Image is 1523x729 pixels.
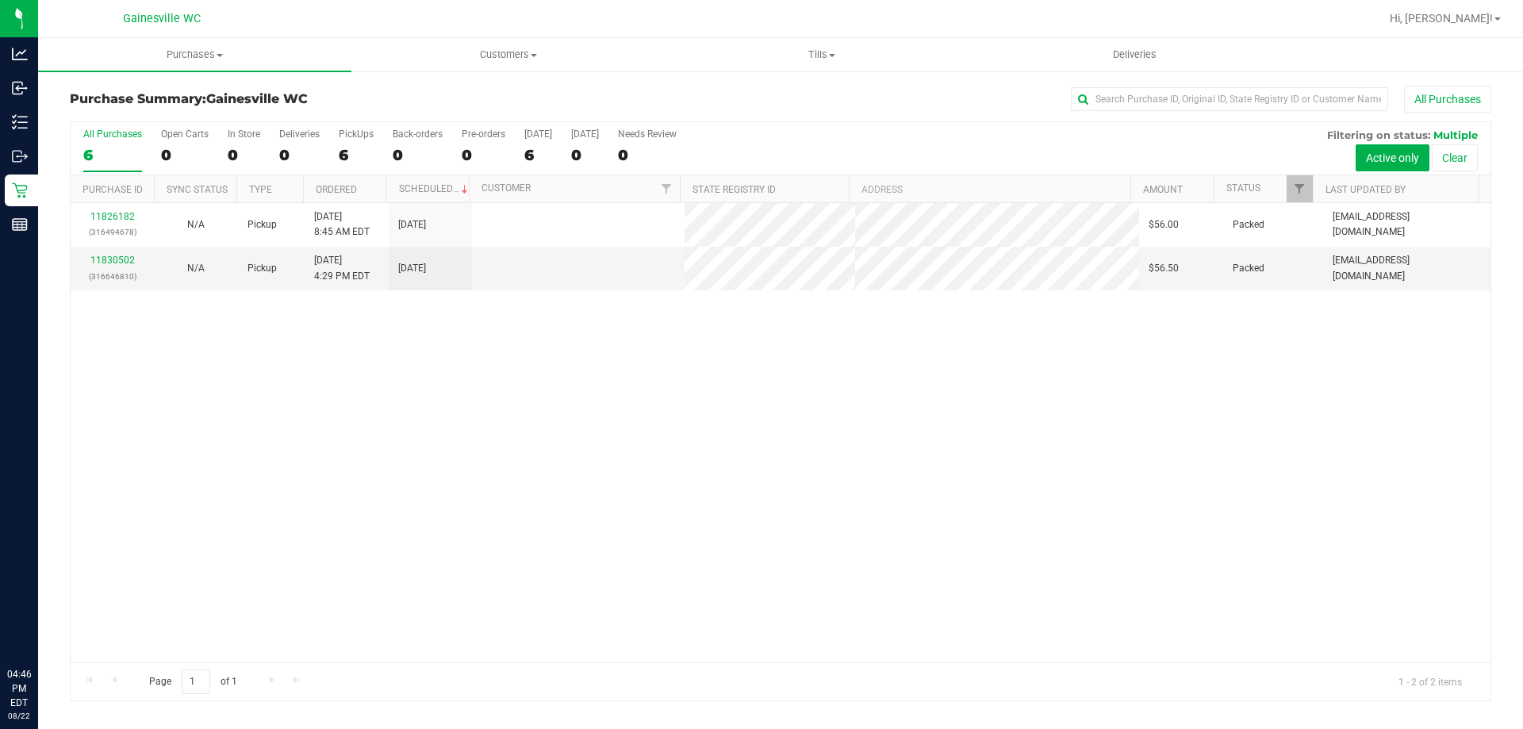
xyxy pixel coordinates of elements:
[1233,217,1264,232] span: Packed
[1149,261,1179,276] span: $56.50
[1325,184,1406,195] a: Last Updated By
[70,92,543,106] h3: Purchase Summary:
[1071,87,1388,111] input: Search Purchase ID, Original ID, State Registry ID or Customer Name...
[666,48,977,62] span: Tills
[83,129,142,140] div: All Purchases
[247,261,277,276] span: Pickup
[1143,184,1183,195] a: Amount
[398,217,426,232] span: [DATE]
[12,148,28,164] inline-svg: Outbound
[123,12,201,25] span: Gainesville WC
[279,129,320,140] div: Deliveries
[247,217,277,232] span: Pickup
[1386,670,1475,693] span: 1 - 2 of 2 items
[187,263,205,274] span: Not Applicable
[524,146,552,164] div: 6
[1287,175,1313,202] a: Filter
[314,253,370,283] span: [DATE] 4:29 PM EDT
[571,129,599,140] div: [DATE]
[1356,144,1429,171] button: Active only
[1433,129,1478,141] span: Multiple
[665,38,978,71] a: Tills
[618,129,677,140] div: Needs Review
[339,146,374,164] div: 6
[1226,182,1260,194] a: Status
[187,219,205,230] span: Not Applicable
[571,146,599,164] div: 0
[654,175,680,202] a: Filter
[462,129,505,140] div: Pre-orders
[314,209,370,240] span: [DATE] 8:45 AM EDT
[351,38,665,71] a: Customers
[90,211,135,222] a: 11826182
[249,184,272,195] a: Type
[398,261,426,276] span: [DATE]
[1327,129,1430,141] span: Filtering on status:
[7,667,31,710] p: 04:46 PM EDT
[1432,144,1478,171] button: Clear
[339,129,374,140] div: PickUps
[47,600,66,619] iframe: Resource center unread badge
[1404,86,1491,113] button: All Purchases
[279,146,320,164] div: 0
[187,217,205,232] button: N/A
[80,269,144,284] p: (316646810)
[38,38,351,71] a: Purchases
[481,182,531,194] a: Customer
[228,129,260,140] div: In Store
[182,670,210,694] input: 1
[80,224,144,240] p: (316494678)
[187,261,205,276] button: N/A
[82,184,143,195] a: Purchase ID
[462,146,505,164] div: 0
[7,710,31,722] p: 08/22
[228,146,260,164] div: 0
[352,48,664,62] span: Customers
[1149,217,1179,232] span: $56.00
[136,670,250,694] span: Page of 1
[206,91,308,106] span: Gainesville WC
[12,80,28,96] inline-svg: Inbound
[1091,48,1178,62] span: Deliveries
[1233,261,1264,276] span: Packed
[393,129,443,140] div: Back-orders
[849,175,1130,203] th: Address
[1390,12,1493,25] span: Hi, [PERSON_NAME]!
[399,183,471,194] a: Scheduled
[161,146,209,164] div: 0
[38,48,351,62] span: Purchases
[1333,253,1481,283] span: [EMAIL_ADDRESS][DOMAIN_NAME]
[316,184,357,195] a: Ordered
[1333,209,1481,240] span: [EMAIL_ADDRESS][DOMAIN_NAME]
[12,114,28,130] inline-svg: Inventory
[167,184,228,195] a: Sync Status
[393,146,443,164] div: 0
[161,129,209,140] div: Open Carts
[83,146,142,164] div: 6
[16,602,63,650] iframe: Resource center
[618,146,677,164] div: 0
[90,255,135,266] a: 11830502
[12,182,28,198] inline-svg: Retail
[12,217,28,232] inline-svg: Reports
[978,38,1291,71] a: Deliveries
[12,46,28,62] inline-svg: Analytics
[524,129,552,140] div: [DATE]
[692,184,776,195] a: State Registry ID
